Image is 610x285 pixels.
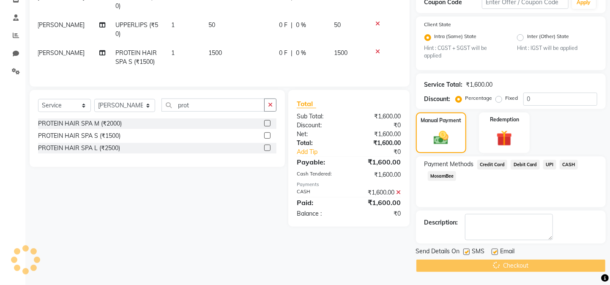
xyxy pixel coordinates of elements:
div: CASH [290,188,349,197]
span: Credit Card [477,160,508,170]
div: PROTEIN HAIR SPA L (₹2500) [38,144,120,153]
div: ₹0 [358,148,407,156]
span: UPI [543,160,556,170]
img: _cash.svg [429,129,453,146]
label: Percentage [465,94,492,102]
span: | [291,49,293,58]
span: 1 [171,49,175,57]
input: Search or Scan [161,99,265,112]
span: PROTEIN HAIR SPA S (₹1500) [115,49,157,66]
div: ₹1,600.00 [349,112,407,121]
span: 1500 [334,49,347,57]
span: | [291,21,293,30]
div: Payments [297,181,401,188]
div: Cash Tendered: [290,170,349,179]
span: 50 [334,21,341,29]
span: CASH [560,160,578,170]
div: ₹1,600.00 [349,157,407,167]
span: Debit Card [511,160,540,170]
span: [PERSON_NAME] [37,49,85,57]
div: Net: [290,130,349,139]
span: 50 [208,21,215,29]
a: Add Tip [290,148,358,156]
span: 0 F [279,21,287,30]
label: Manual Payment [421,117,462,124]
div: Discount: [290,121,349,130]
div: ₹1,600.00 [349,188,407,197]
small: Hint : IGST will be applied [517,44,597,52]
img: _gift.svg [492,129,517,148]
span: UPPERLIPS (₹50) [115,21,158,38]
span: SMS [472,247,485,258]
label: Redemption [490,116,519,123]
span: Email [501,247,515,258]
div: Paid: [290,197,349,208]
label: Intra (Same) State [435,33,477,43]
span: MosamBee [428,171,457,181]
div: ₹0 [349,121,407,130]
label: Fixed [506,94,518,102]
span: 1 [171,21,175,29]
div: Discount: [424,95,451,104]
div: ₹1,600.00 [349,130,407,139]
div: Service Total: [424,80,463,89]
small: Hint : CGST + SGST will be applied [424,44,505,60]
label: Client State [424,21,451,28]
span: [PERSON_NAME] [37,21,85,29]
div: ₹1,600.00 [349,139,407,148]
div: Payable: [290,157,349,167]
div: ₹0 [349,209,407,218]
div: ₹1,600.00 [349,170,407,179]
div: Description: [424,218,458,227]
span: 0 % [296,21,306,30]
span: 0 % [296,49,306,58]
div: PROTEIN HAIR SPA M (₹2000) [38,119,122,128]
div: ₹1,600.00 [466,80,493,89]
span: Total [297,99,316,108]
span: Send Details On [416,247,460,258]
div: Sub Total: [290,112,349,121]
span: 1500 [208,49,222,57]
div: ₹1,600.00 [349,197,407,208]
div: PROTEIN HAIR SPA S (₹1500) [38,132,120,140]
div: Total: [290,139,349,148]
span: 0 F [279,49,287,58]
span: Payment Methods [424,160,474,169]
label: Inter (Other) State [527,33,569,43]
div: Balance : [290,209,349,218]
